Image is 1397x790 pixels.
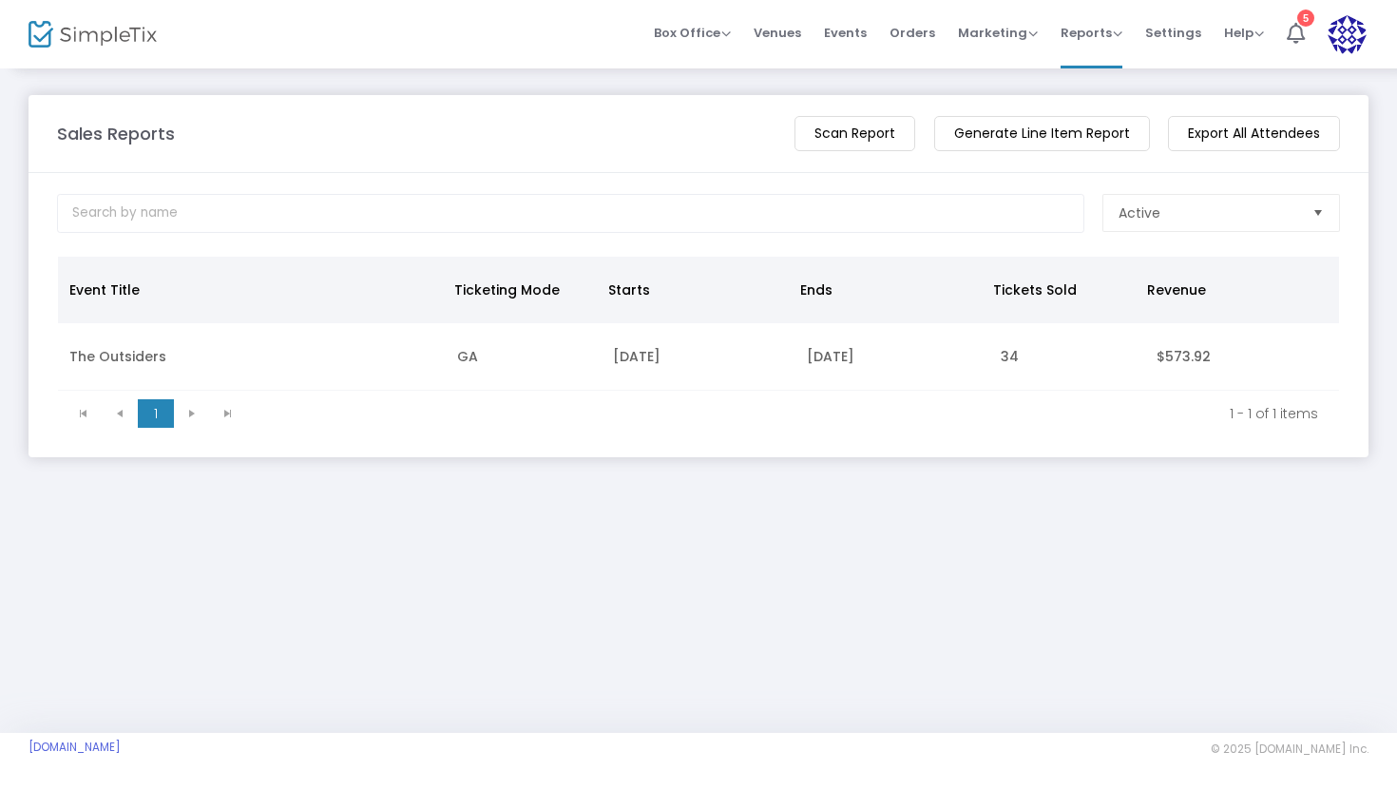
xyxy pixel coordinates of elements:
span: Settings [1145,9,1201,57]
span: Marketing [958,24,1038,42]
div: Data table [58,257,1339,391]
span: Reports [1061,24,1122,42]
th: Tickets Sold [982,257,1136,323]
td: The Outsiders [58,323,446,391]
m-button: Scan Report [794,116,915,151]
button: Select [1305,195,1331,231]
span: Active [1119,203,1160,222]
span: Events [824,9,867,57]
span: Revenue [1147,280,1206,299]
m-button: Export All Attendees [1168,116,1340,151]
th: Ends [789,257,981,323]
m-button: Generate Line Item Report [934,116,1150,151]
span: Orders [890,9,935,57]
td: GA [446,323,601,391]
span: Help [1224,24,1264,42]
div: 5 [1297,10,1314,27]
td: $573.92 [1145,323,1339,391]
input: Search by name [57,194,1084,233]
td: [DATE] [602,323,795,391]
th: Starts [597,257,789,323]
span: Box Office [654,24,731,42]
span: © 2025 [DOMAIN_NAME] Inc. [1211,742,1368,757]
th: Ticketing Mode [443,257,597,323]
a: [DOMAIN_NAME] [29,740,121,755]
span: Page 1 [138,399,174,428]
td: [DATE] [795,323,989,391]
m-panel-title: Sales Reports [57,121,175,146]
td: 34 [989,323,1144,391]
span: Venues [754,9,801,57]
kendo-pager-info: 1 - 1 of 1 items [259,404,1318,423]
th: Event Title [58,257,443,323]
